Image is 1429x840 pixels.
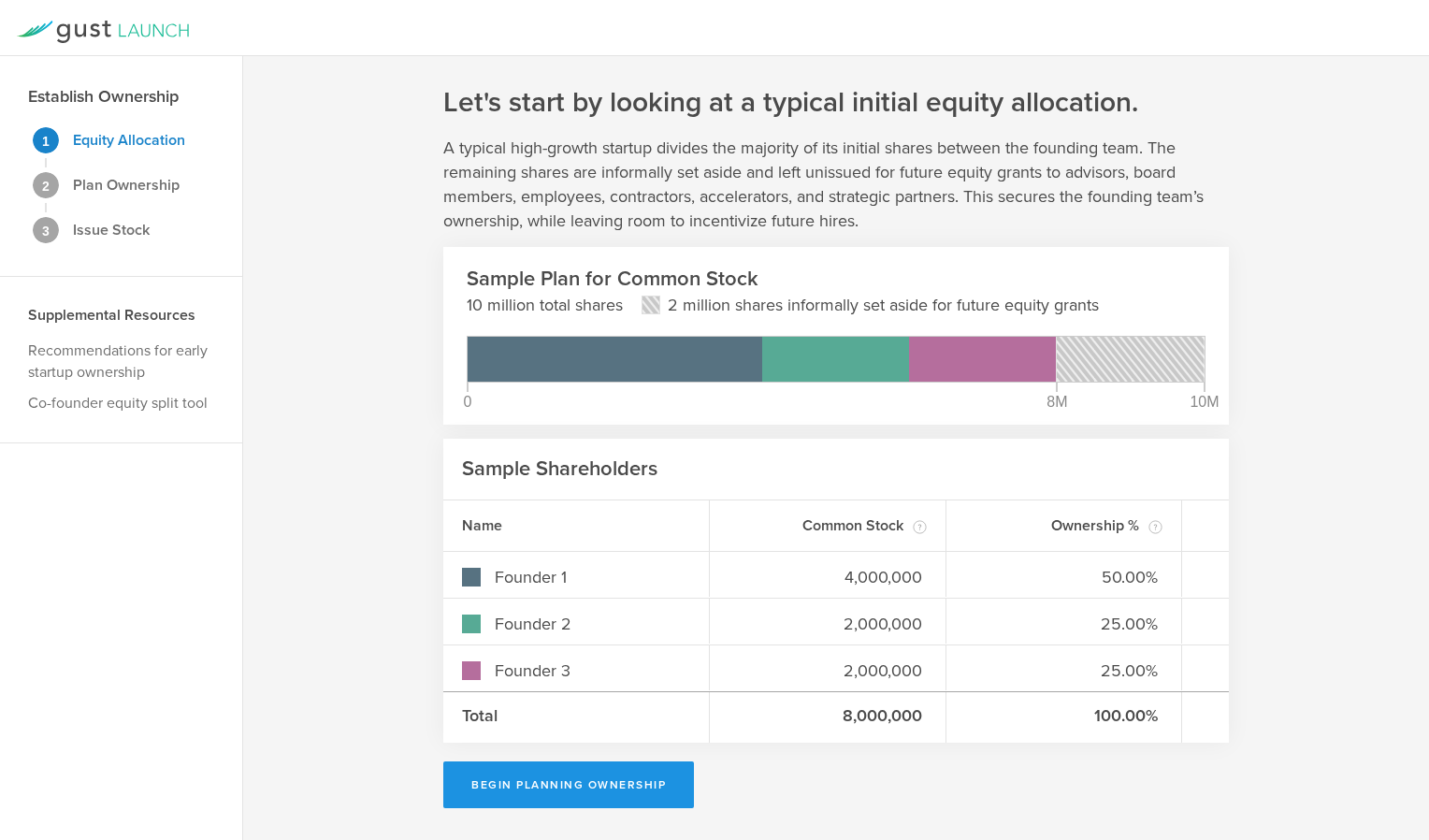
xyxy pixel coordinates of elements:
strong: Plan Ownership [73,176,180,195]
iframe: Chat Widget [1335,694,1429,784]
strong: Equity Allocation [73,131,185,150]
div: Total [443,692,710,743]
strong: Issue Stock [73,221,150,239]
h2: Sample Shareholders [462,456,657,483]
a: Recommendations for early startup ownership [28,341,208,382]
div: 0 [464,395,472,410]
button: Begin Planning Ownership [443,761,694,808]
input: Enter co-owner name [490,659,690,683]
p: 10 million total shares [467,293,623,317]
input: Enter co-owner name [490,566,690,589]
h3: Establish Ownership [28,84,179,109]
a: Co-founder equity split tool [28,394,208,413]
div: Name [443,500,710,551]
input: Enter # of shares [729,659,927,683]
h2: Sample Plan for Common Stock [467,266,1205,293]
div: 100.00% [946,692,1183,743]
div: 8,000,000 [710,692,946,743]
div: 10M [1190,395,1219,410]
span: 1 [42,135,50,148]
div: Ownership % [946,500,1183,551]
span: 3 [42,224,50,238]
h1: Let's start by looking at a typical initial equity allocation. [443,84,1138,122]
p: A typical high-growth startup divides the majority of its initial shares between the founding tea... [443,136,1229,233]
div: Common Stock [710,500,946,551]
input: Enter # of shares [729,566,927,589]
input: Enter # of shares [729,613,927,636]
strong: Supplemental Resources [28,306,195,325]
input: Enter co-owner name [490,613,690,636]
div: 8M [1046,395,1067,410]
span: 2 [42,180,50,193]
p: 2 million shares informally set aside for future equity grants [668,293,1099,317]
